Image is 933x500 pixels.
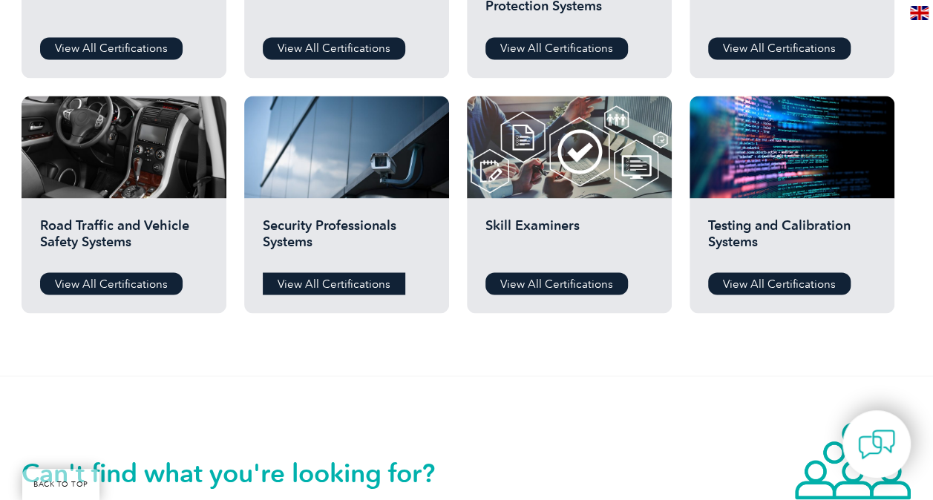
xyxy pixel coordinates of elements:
a: View All Certifications [263,272,405,295]
h2: Security Professionals Systems [263,217,431,261]
img: en [910,6,929,20]
a: View All Certifications [40,272,183,295]
a: View All Certifications [485,37,628,59]
h2: Testing and Calibration Systems [708,217,876,261]
a: View All Certifications [263,37,405,59]
a: View All Certifications [708,37,851,59]
img: contact-chat.png [858,426,895,463]
a: View All Certifications [40,37,183,59]
a: View All Certifications [485,272,628,295]
h2: Road Traffic and Vehicle Safety Systems [40,217,208,261]
a: View All Certifications [708,272,851,295]
h2: Can't find what you're looking for? [22,461,467,484]
a: BACK TO TOP [22,469,99,500]
h2: Skill Examiners [485,217,653,261]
